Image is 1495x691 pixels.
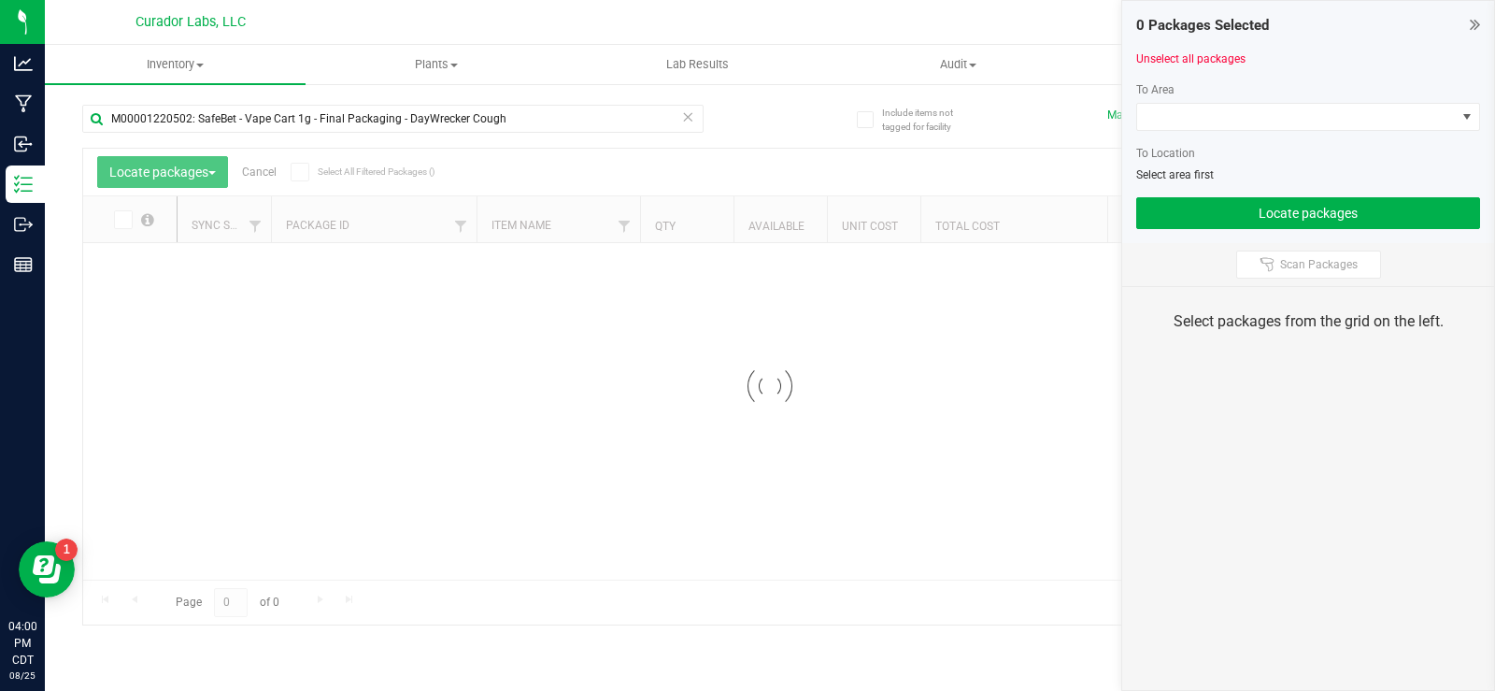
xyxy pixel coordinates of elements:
[1136,168,1214,181] span: Select area first
[82,105,704,133] input: Search Package ID, Item Name, SKU, Lot or Part Number...
[55,539,78,561] iframe: Resource center unread badge
[1280,257,1358,272] span: Scan Packages
[14,54,33,73] inline-svg: Analytics
[14,175,33,194] inline-svg: Inventory
[1136,147,1195,160] span: To Location
[14,94,33,113] inline-svg: Manufacturing
[45,56,306,73] span: Inventory
[681,105,694,129] span: Clear
[828,45,1089,84] a: Audit
[14,255,33,274] inline-svg: Reports
[1136,52,1246,65] a: Unselect all packages
[306,56,565,73] span: Plants
[8,618,36,669] p: 04:00 PM CDT
[1136,197,1480,229] button: Locate packages
[14,135,33,153] inline-svg: Inbound
[1146,310,1471,333] div: Select packages from the grid on the left.
[1107,108,1219,123] button: Manage package tags
[1236,251,1381,279] button: Scan Packages
[641,56,754,73] span: Lab Results
[1136,83,1175,96] span: To Area
[8,669,36,683] p: 08/25
[882,106,975,134] span: Include items not tagged for facility
[19,541,75,597] iframe: Resource center
[567,45,828,84] a: Lab Results
[45,45,306,84] a: Inventory
[1089,45,1349,84] a: Inventory Counts
[306,45,566,84] a: Plants
[14,215,33,234] inline-svg: Outbound
[829,56,1088,73] span: Audit
[135,14,246,30] span: Curador Labs, LLC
